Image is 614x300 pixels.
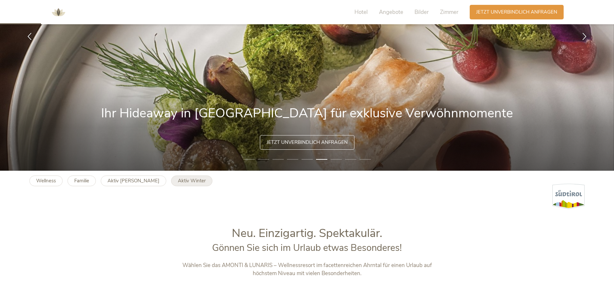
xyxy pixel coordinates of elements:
a: Familie [67,176,96,186]
span: Zimmer [440,8,458,16]
b: Familie [74,177,89,184]
b: Aktiv Winter [178,177,206,184]
img: AMONTI & LUNARIS Wellnessresort [49,3,68,22]
a: Wellness [29,176,63,186]
a: AMONTI & LUNARIS Wellnessresort [49,10,68,14]
a: Aktiv [PERSON_NAME] [101,176,166,186]
b: Wellness [36,177,56,184]
span: Hotel [354,8,368,16]
img: Südtirol [552,184,585,209]
span: Bilder [414,8,429,16]
a: Aktiv Winter [171,176,212,186]
b: Aktiv [PERSON_NAME] [107,177,159,184]
span: Gönnen Sie sich im Urlaub etwas Besonderes! [212,241,402,254]
p: Wählen Sie das AMONTI & LUNARIS – Wellnessresort im facettenreichen Ahrntal für einen Urlaub auf ... [172,261,442,278]
span: Jetzt unverbindlich anfragen [267,139,348,146]
span: Neu. Einzigartig. Spektakulär. [232,225,382,241]
span: Jetzt unverbindlich anfragen [476,9,557,16]
span: Angebote [379,8,403,16]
